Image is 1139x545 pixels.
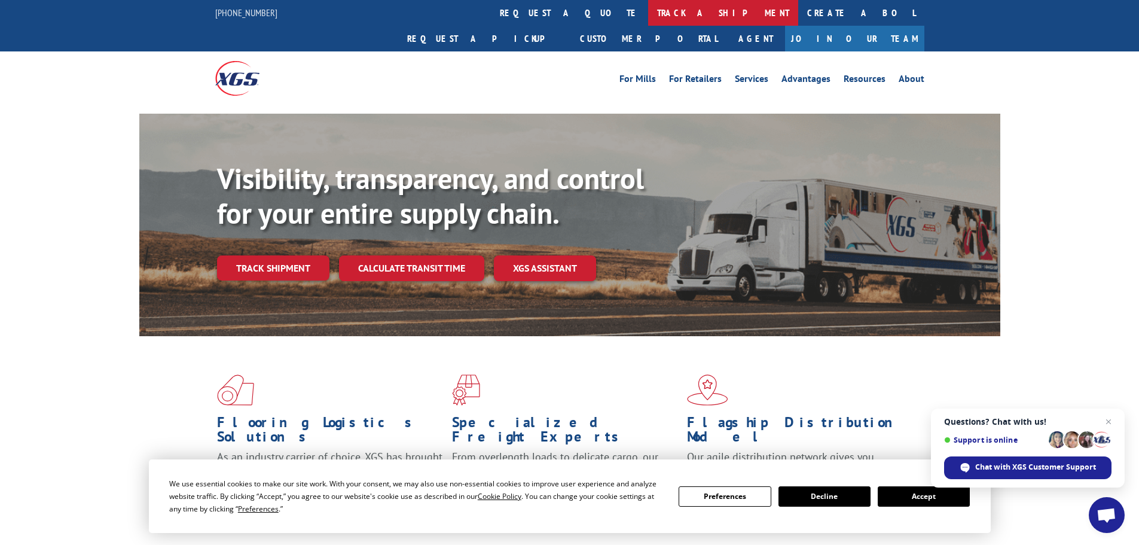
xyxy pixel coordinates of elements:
span: Preferences [238,504,279,514]
p: From overlength loads to delicate cargo, our experienced staff knows the best way to move your fr... [452,450,678,503]
span: Close chat [1101,415,1116,429]
a: Request a pickup [398,26,571,51]
div: Chat with XGS Customer Support [944,456,1111,479]
span: Cookie Policy [478,491,521,501]
b: Visibility, transparency, and control for your entire supply chain. [217,160,644,232]
h1: Specialized Freight Experts [452,415,678,450]
a: About [899,74,924,87]
span: Support is online [944,436,1045,444]
div: Open chat [1089,497,1125,533]
h1: Flagship Distribution Model [687,415,913,450]
a: Services [735,74,768,87]
span: Chat with XGS Customer Support [975,462,1096,473]
div: Cookie Consent Prompt [149,459,991,533]
a: Track shipment [217,255,329,281]
a: Customer Portal [571,26,726,51]
a: Resources [844,74,885,87]
button: Preferences [679,486,771,507]
a: Agent [726,26,785,51]
span: As an industry carrier of choice, XGS has brought innovation and dedication to flooring logistics... [217,450,442,492]
a: XGS ASSISTANT [494,255,596,281]
img: xgs-icon-total-supply-chain-intelligence-red [217,375,254,406]
span: Our agile distribution network gives you nationwide inventory management on demand. [687,450,907,478]
a: Advantages [781,74,830,87]
span: Questions? Chat with us! [944,417,1111,427]
button: Accept [878,486,970,507]
h1: Flooring Logistics Solutions [217,415,443,450]
img: xgs-icon-focused-on-flooring-red [452,375,480,406]
a: Join Our Team [785,26,924,51]
a: For Mills [619,74,656,87]
a: [PHONE_NUMBER] [215,7,277,19]
img: xgs-icon-flagship-distribution-model-red [687,375,728,406]
a: For Retailers [669,74,722,87]
div: We use essential cookies to make our site work. With your consent, we may also use non-essential ... [169,477,664,515]
button: Decline [778,486,871,507]
a: Calculate transit time [339,255,484,281]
